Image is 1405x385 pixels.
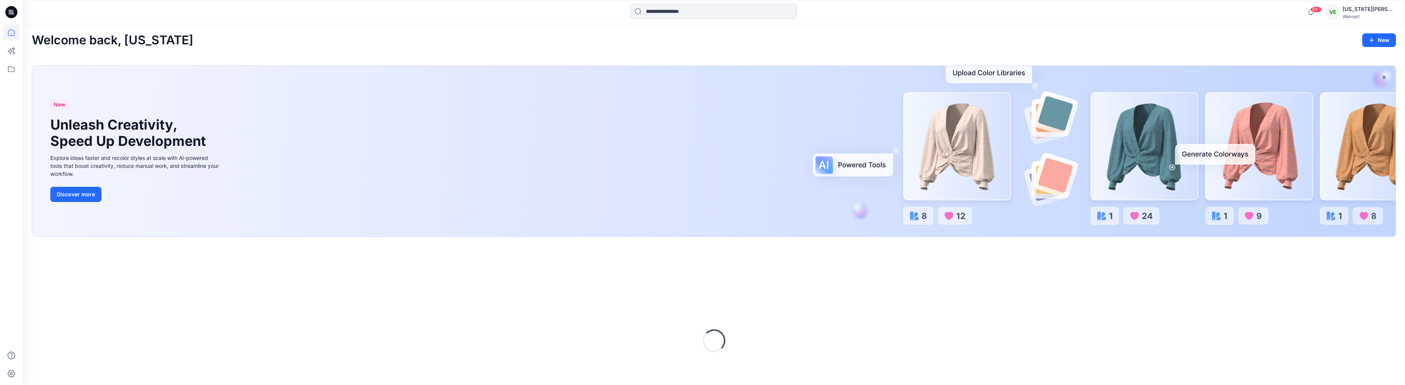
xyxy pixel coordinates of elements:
[50,187,221,202] a: Discover more
[1343,5,1396,14] div: [US_STATE][PERSON_NAME]
[1310,6,1322,13] span: 99+
[50,187,101,202] button: Discover more
[54,100,65,109] span: New
[50,117,209,149] h1: Unleash Creativity, Speed Up Development
[1362,33,1396,47] button: New
[32,33,193,47] h2: Welcome back, [US_STATE]
[1326,5,1340,19] div: VE
[1343,14,1396,19] div: Walmart
[50,154,221,178] div: Explore ideas faster and recolor styles at scale with AI-powered tools that boost creativity, red...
